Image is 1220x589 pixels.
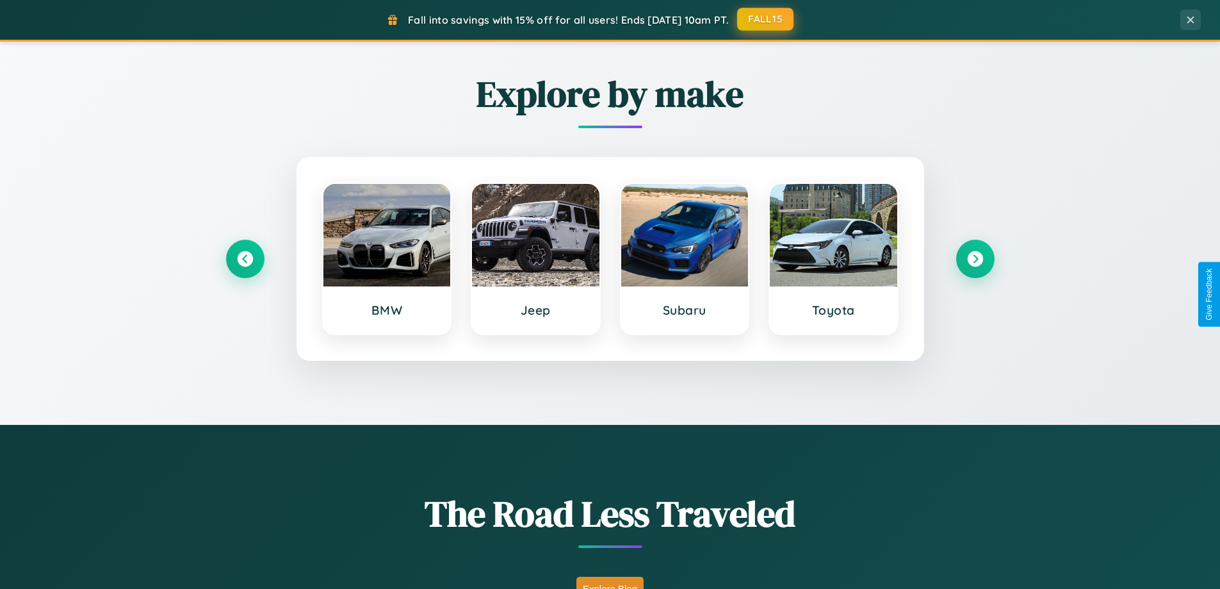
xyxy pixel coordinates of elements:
h2: Explore by make [226,69,995,119]
h3: Toyota [783,303,884,318]
div: Give Feedback [1205,269,1214,320]
h3: Jeep [485,303,587,318]
h3: BMW [336,303,438,318]
h1: The Road Less Traveled [226,489,995,538]
span: Fall into savings with 15% off for all users! Ends [DATE] 10am PT. [408,13,729,26]
button: FALL15 [737,8,793,31]
h3: Subaru [634,303,736,318]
